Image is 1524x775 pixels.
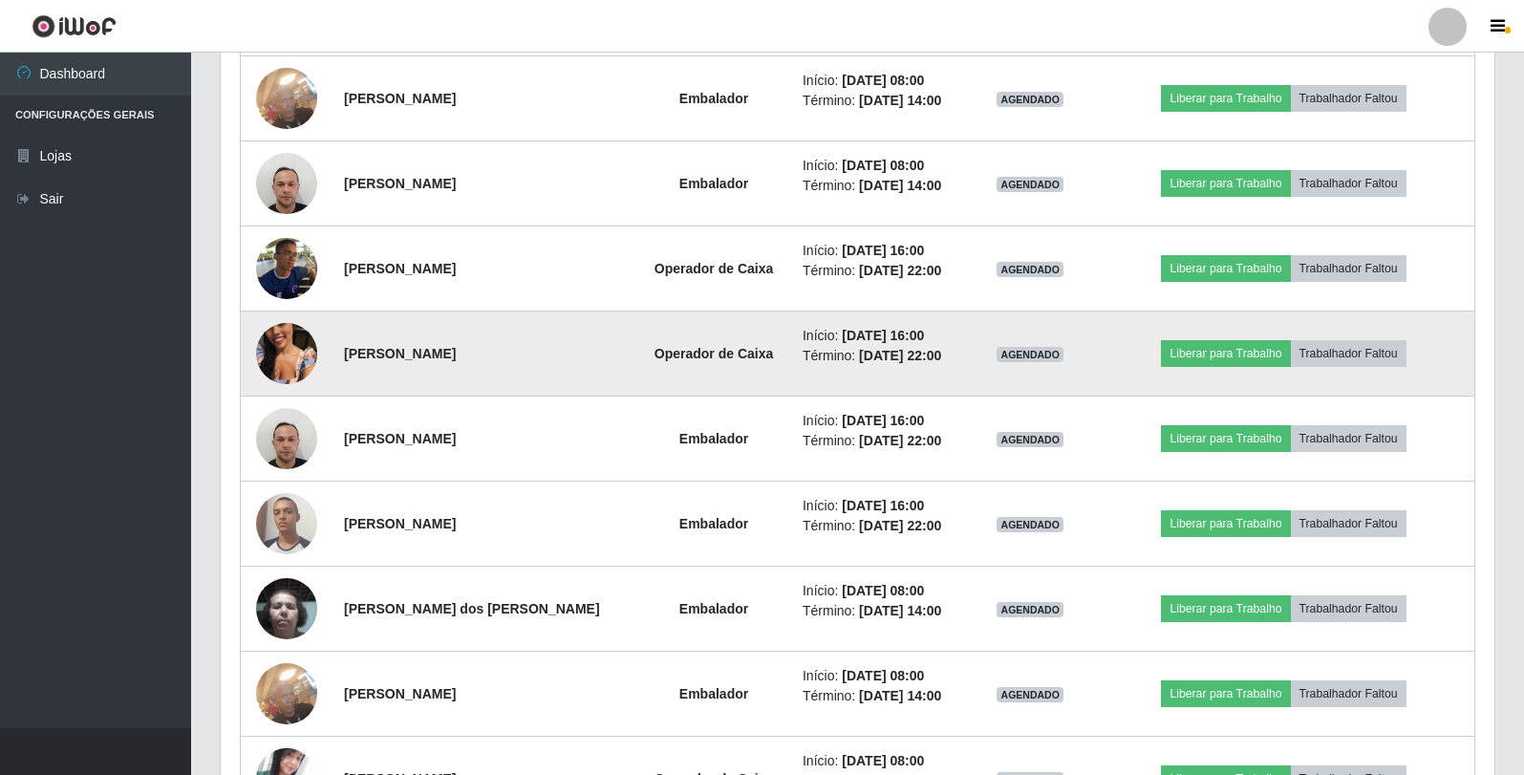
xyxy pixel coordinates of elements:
[1161,340,1290,367] button: Liberar para Trabalho
[997,262,1063,277] span: AGENDADO
[842,668,924,683] time: [DATE] 08:00
[256,653,317,734] img: 1755342256776.jpeg
[803,516,956,536] li: Término:
[1161,425,1290,452] button: Liberar para Trabalho
[679,516,748,531] strong: Embalador
[859,178,941,193] time: [DATE] 14:00
[679,686,748,701] strong: Embalador
[655,261,774,276] strong: Operador de Caixa
[859,433,941,448] time: [DATE] 22:00
[803,411,956,431] li: Início:
[997,347,1063,362] span: AGENDADO
[655,346,774,361] strong: Operador de Caixa
[859,518,941,533] time: [DATE] 22:00
[859,93,941,108] time: [DATE] 14:00
[803,686,956,706] li: Término:
[256,568,317,649] img: 1657575579568.jpeg
[997,517,1063,532] span: AGENDADO
[256,299,317,408] img: 1754606387509.jpeg
[803,176,956,196] li: Término:
[1161,595,1290,622] button: Liberar para Trabalho
[344,176,456,191] strong: [PERSON_NAME]
[842,498,924,513] time: [DATE] 16:00
[256,483,317,564] img: 1752781728813.jpeg
[803,601,956,621] li: Término:
[1291,340,1406,367] button: Trabalhador Faltou
[32,14,117,38] img: CoreUI Logo
[842,158,924,173] time: [DATE] 08:00
[679,176,748,191] strong: Embalador
[344,431,456,446] strong: [PERSON_NAME]
[1291,680,1406,707] button: Trabalhador Faltou
[1291,510,1406,537] button: Trabalhador Faltou
[256,398,317,479] img: 1746821274247.jpeg
[859,348,941,363] time: [DATE] 22:00
[1291,170,1406,197] button: Trabalhador Faltou
[803,71,956,91] li: Início:
[344,601,600,616] strong: [PERSON_NAME] dos [PERSON_NAME]
[803,241,956,261] li: Início:
[803,91,956,111] li: Término:
[842,73,924,88] time: [DATE] 08:00
[997,432,1063,447] span: AGENDADO
[859,263,941,278] time: [DATE] 22:00
[344,261,456,276] strong: [PERSON_NAME]
[803,496,956,516] li: Início:
[256,142,317,224] img: 1746821274247.jpeg
[679,91,748,106] strong: Embalador
[842,243,924,258] time: [DATE] 16:00
[997,602,1063,617] span: AGENDADO
[803,666,956,686] li: Início:
[1291,425,1406,452] button: Trabalhador Faltou
[1291,595,1406,622] button: Trabalhador Faltou
[997,177,1063,192] span: AGENDADO
[1161,255,1290,282] button: Liberar para Trabalho
[1161,170,1290,197] button: Liberar para Trabalho
[256,57,317,139] img: 1755342256776.jpeg
[344,516,456,531] strong: [PERSON_NAME]
[842,328,924,343] time: [DATE] 16:00
[1161,510,1290,537] button: Liberar para Trabalho
[803,326,956,346] li: Início:
[803,156,956,176] li: Início:
[842,583,924,598] time: [DATE] 08:00
[803,431,956,451] li: Término:
[1161,680,1290,707] button: Liberar para Trabalho
[803,581,956,601] li: Início:
[997,687,1063,702] span: AGENDADO
[256,238,317,299] img: 1749306330183.jpeg
[859,603,941,618] time: [DATE] 14:00
[679,431,748,446] strong: Embalador
[1161,85,1290,112] button: Liberar para Trabalho
[344,686,456,701] strong: [PERSON_NAME]
[842,753,924,768] time: [DATE] 08:00
[997,92,1063,107] span: AGENDADO
[1291,255,1406,282] button: Trabalhador Faltou
[344,91,456,106] strong: [PERSON_NAME]
[344,346,456,361] strong: [PERSON_NAME]
[842,413,924,428] time: [DATE] 16:00
[1291,85,1406,112] button: Trabalhador Faltou
[679,601,748,616] strong: Embalador
[803,751,956,771] li: Início:
[859,688,941,703] time: [DATE] 14:00
[803,261,956,281] li: Término:
[803,346,956,366] li: Término:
